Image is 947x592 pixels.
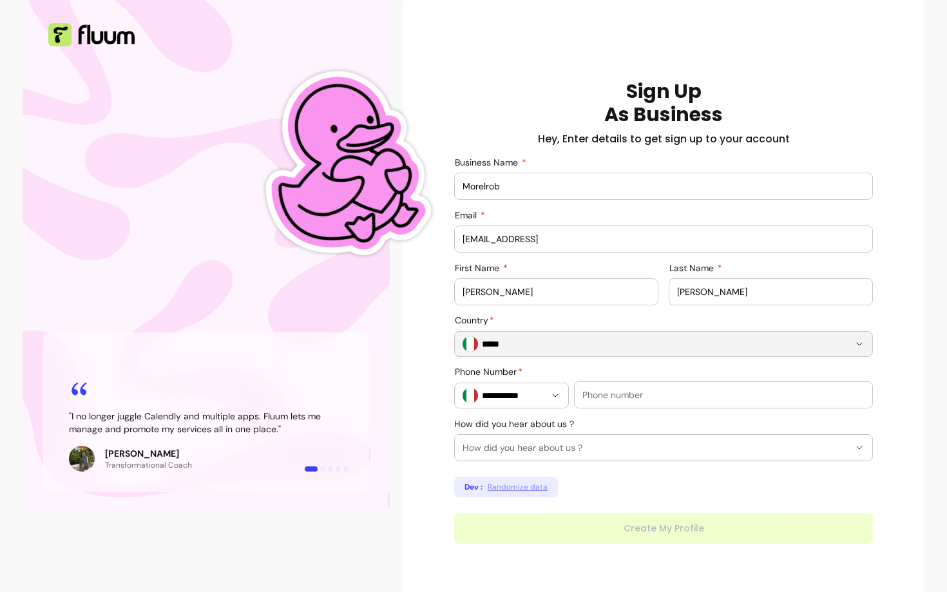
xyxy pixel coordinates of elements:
img: IT [463,336,478,352]
p: [PERSON_NAME] [105,447,192,460]
p: Transformational Coach [105,460,192,470]
span: Last Name [669,262,716,274]
img: Fluum Logo [48,23,135,46]
input: Phone number [582,388,865,401]
blockquote: " I no longer juggle Calendly and multiple apps. Fluum lets me manage and promote my services all... [69,410,343,435]
input: First Name [463,285,650,298]
span: Email [455,209,479,221]
span: Randomize data [488,482,548,492]
input: Last Name [677,285,865,298]
label: Phone Number [455,365,528,378]
input: Email [463,233,865,245]
input: Country [478,338,828,350]
span: How did you hear about us ? [463,441,849,454]
button: Show suggestions [545,385,566,406]
button: Show suggestions [849,334,870,354]
h2: Hey, Enter details to get sign up to your account [538,131,790,147]
img: IT [463,388,478,403]
label: How did you hear about us ? [454,417,579,430]
h1: Sign Up As Business [604,80,723,126]
input: Phone Number [478,389,545,402]
p: Dev : [464,482,483,492]
span: First Name [455,262,502,274]
button: How did you hear about us ? [455,435,872,461]
input: Business Name [463,180,865,193]
img: Review avatar [69,446,95,472]
img: Fluum Duck sticker [236,22,447,307]
label: Country [455,314,499,327]
span: Business Name [455,157,521,168]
